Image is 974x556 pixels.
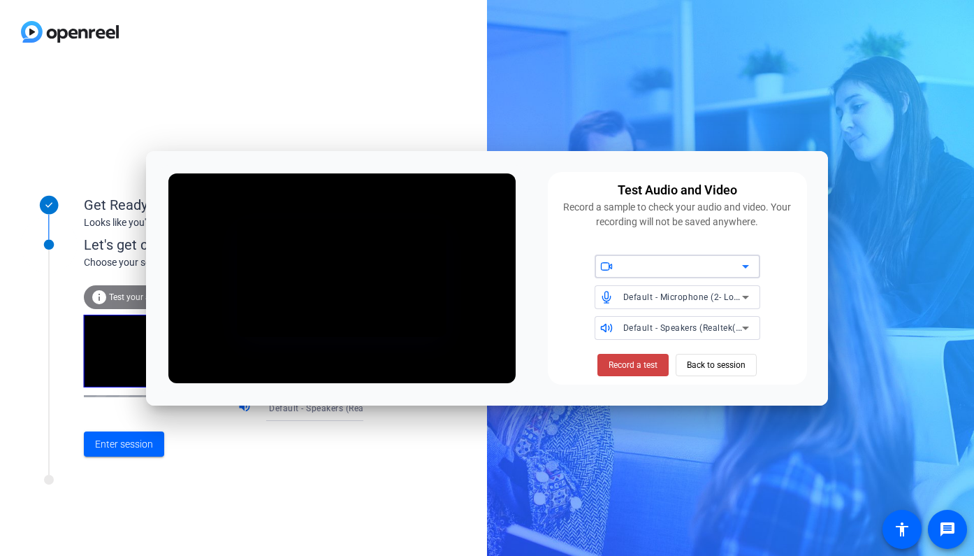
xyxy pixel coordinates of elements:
[623,322,774,333] span: Default - Speakers (Realtek(R) Audio)
[84,194,363,215] div: Get Ready!
[238,399,254,416] mat-icon: volume_up
[618,180,737,200] div: Test Audio and Video
[597,354,669,376] button: Record a test
[84,234,392,255] div: Let's get connected.
[95,437,153,452] span: Enter session
[687,352,746,378] span: Back to session
[84,255,392,270] div: Choose your settings
[269,402,420,413] span: Default - Speakers (Realtek(R) Audio)
[939,521,956,538] mat-icon: message
[609,359,657,371] span: Record a test
[623,291,882,302] span: Default - Microphone (2- Logitech Webcam C930e) (046d:0843)
[894,521,910,538] mat-icon: accessibility
[84,215,363,230] div: Looks like you've been invited to join
[109,292,206,302] span: Test your audio and video
[556,200,799,229] div: Record a sample to check your audio and video. Your recording will not be saved anywhere.
[91,289,108,306] mat-icon: info
[676,354,757,376] button: Back to session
